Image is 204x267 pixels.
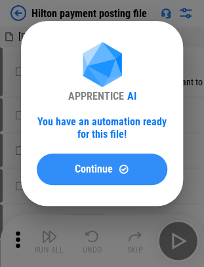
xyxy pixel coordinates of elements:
div: AI [127,90,136,102]
span: Continue [75,164,113,175]
img: Continue [118,163,129,175]
div: APPRENTICE [68,90,124,102]
img: Apprentice AI [76,42,129,90]
button: ContinueContinue [37,154,167,185]
div: You have an automation ready for this file! [37,115,167,140]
